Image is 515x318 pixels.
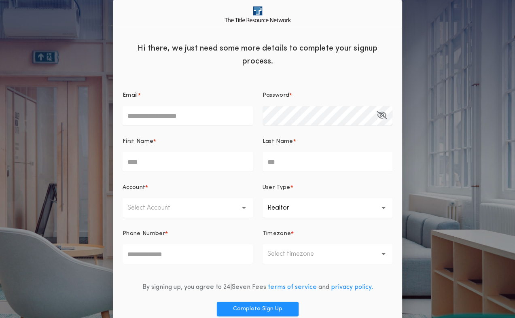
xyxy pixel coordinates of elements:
[263,152,393,172] input: Last Name*
[267,249,327,259] p: Select timezone
[123,138,153,146] p: First Name
[123,106,253,125] input: Email*
[263,138,293,146] p: Last Name
[113,36,402,72] div: Hi there, we just need some more details to complete your signup process.
[268,284,317,290] a: terms of service
[263,106,393,125] input: Password*
[377,106,387,125] button: Password*
[263,91,290,100] p: Password
[123,244,253,264] input: Phone Number*
[225,6,291,22] img: logo
[267,203,302,213] p: Realtor
[263,244,393,264] button: Select timezone
[263,230,291,238] p: Timezone
[217,302,299,316] button: Complete Sign Up
[123,184,145,192] p: Account
[123,198,253,218] button: Select Account
[142,282,373,292] div: By signing up, you agree to 24|Seven Fees and
[263,198,393,218] button: Realtor
[123,230,165,238] p: Phone Number
[127,203,183,213] p: Select Account
[331,284,373,290] a: privacy policy.
[123,152,253,172] input: First Name*
[123,91,138,100] p: Email
[263,184,290,192] p: User Type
